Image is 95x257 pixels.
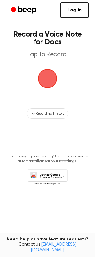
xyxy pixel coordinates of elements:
[38,69,57,88] img: Beep Logo
[31,242,77,253] a: [EMAIL_ADDRESS][DOMAIN_NAME]
[11,51,84,59] p: Tap to Record.
[60,2,89,18] a: Log in
[6,4,42,17] a: Beep
[27,108,68,119] button: Recording History
[4,242,91,253] span: Contact us
[5,154,90,164] p: Tired of copying and pasting? Use the extension to automatically insert your recordings.
[11,31,84,46] h1: Record a Voice Note for Docs
[36,111,64,116] span: Recording History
